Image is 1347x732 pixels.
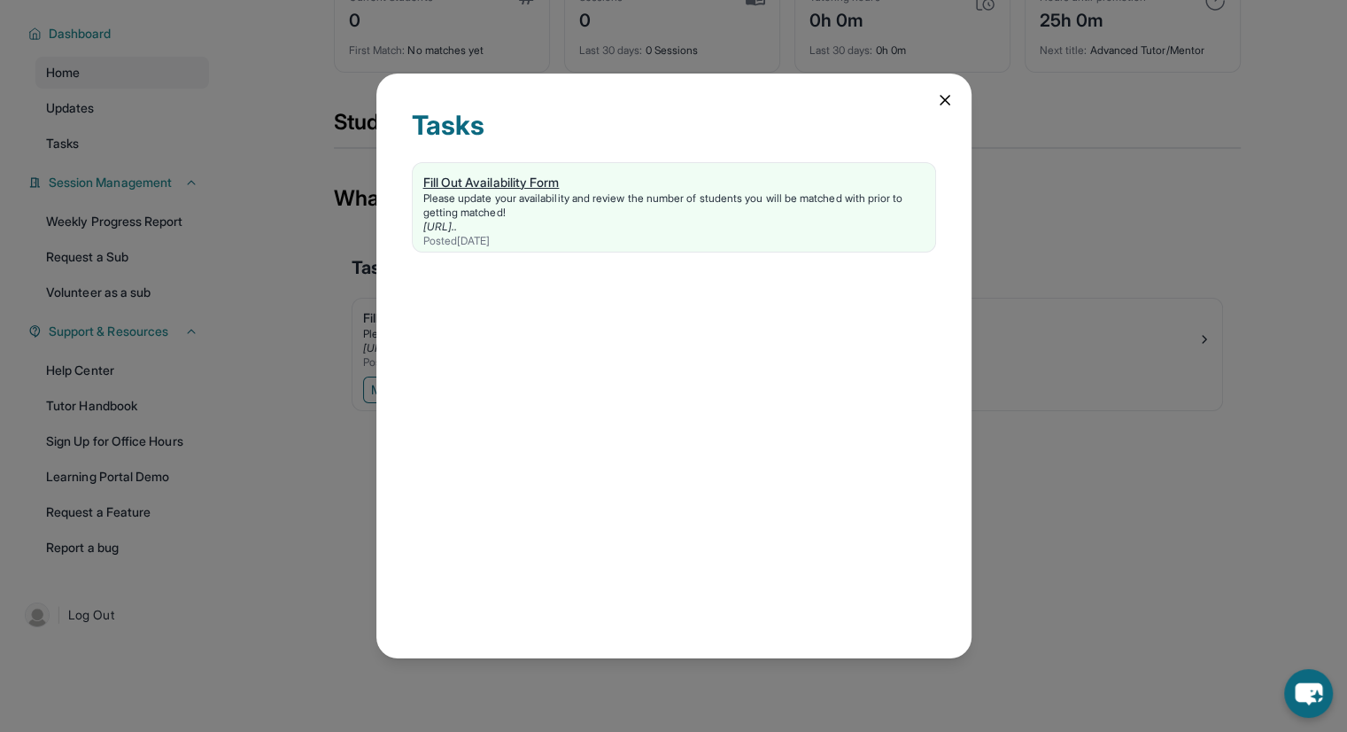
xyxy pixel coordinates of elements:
[423,234,925,248] div: Posted [DATE]
[423,174,925,191] div: Fill Out Availability Form
[413,163,935,252] a: Fill Out Availability FormPlease update your availability and review the number of students you w...
[423,220,458,233] a: [URL]..
[412,109,936,162] div: Tasks
[1284,669,1333,718] button: chat-button
[423,191,925,220] div: Please update your availability and review the number of students you will be matched with prior ...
